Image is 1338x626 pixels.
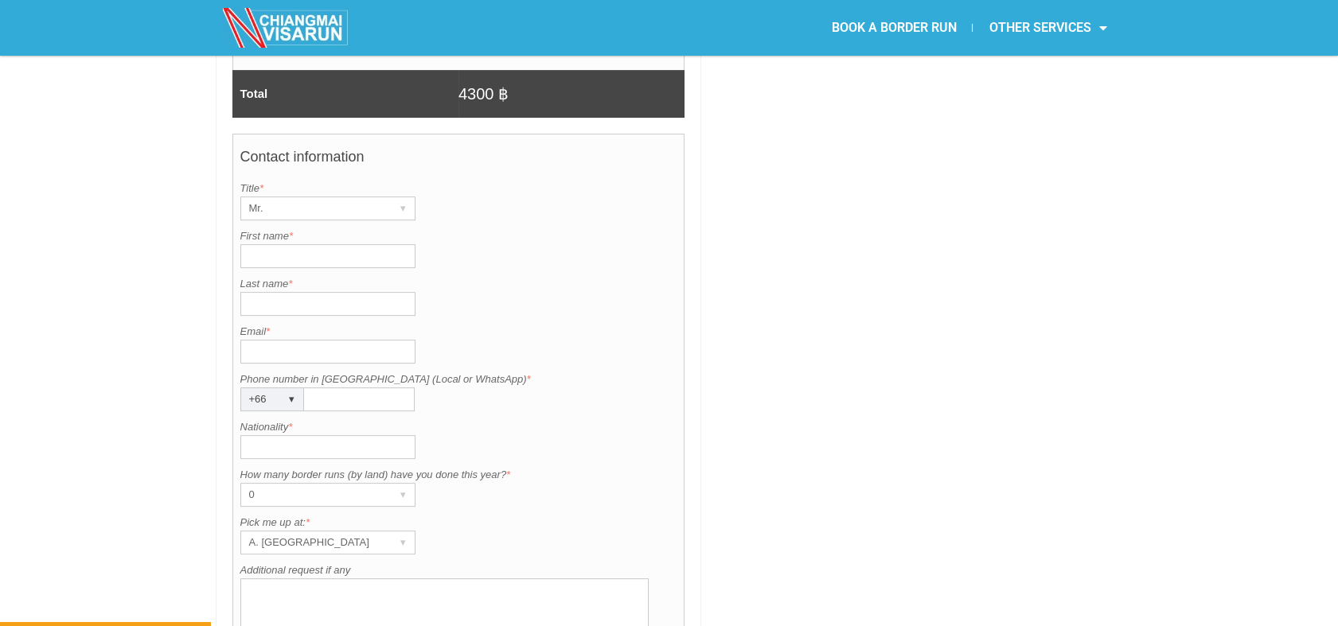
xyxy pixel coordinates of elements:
[241,388,273,410] div: +66
[232,70,458,118] td: Total
[240,276,677,292] label: Last name
[392,197,415,220] div: ▾
[240,371,677,387] label: Phone number in [GEOGRAPHIC_DATA] (Local or WhatsApp)
[240,419,677,435] label: Nationality
[240,515,677,531] label: Pick me up at:
[392,484,415,506] div: ▾
[240,181,677,196] label: Title
[973,10,1122,46] a: OTHER SERVICES
[241,484,384,506] div: 0
[241,197,384,220] div: Mr.
[240,562,677,578] label: Additional request if any
[281,388,303,410] div: ▾
[669,10,1122,46] nav: Menu
[241,531,384,554] div: A. [GEOGRAPHIC_DATA]
[240,141,677,181] h4: Contact information
[240,324,677,340] label: Email
[815,10,972,46] a: BOOK A BORDER RUN
[458,70,685,118] td: 4300 ฿
[240,467,677,483] label: How many border runs (by land) have you done this year?
[240,228,677,244] label: First name
[392,531,415,554] div: ▾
